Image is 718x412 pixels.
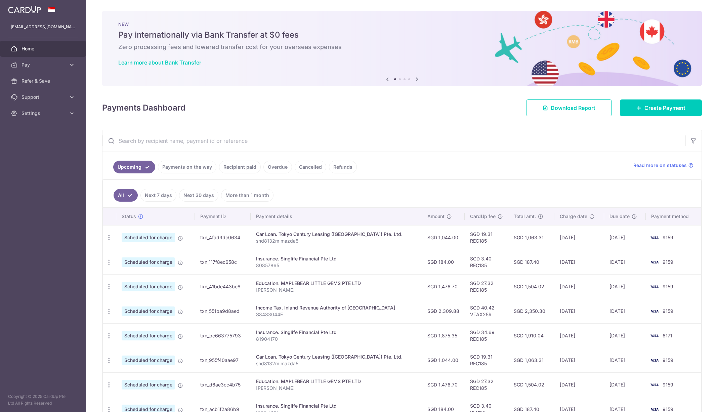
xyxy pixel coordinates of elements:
span: Scheduled for charge [122,331,175,340]
span: Scheduled for charge [122,257,175,267]
td: [DATE] [604,299,646,323]
td: SGD 19.31 REC185 [465,348,508,372]
a: All [114,189,138,202]
a: Upcoming [113,161,155,173]
td: txn_41bde443be8 [195,274,251,299]
img: Bank Card [648,381,661,389]
span: Home [22,45,66,52]
td: [DATE] [554,225,604,250]
div: Income Tax. Inland Revenue Authority of [GEOGRAPHIC_DATA] [256,304,416,311]
td: [DATE] [604,323,646,348]
td: SGD 34.69 REC185 [465,323,508,348]
td: SGD 1,875.35 [422,323,465,348]
img: Bank Card [648,234,661,242]
span: Support [22,94,66,100]
th: Payment method [646,208,701,225]
span: Read more on statuses [633,162,687,169]
h6: Zero processing fees and lowered transfer cost for your overseas expenses [118,43,686,51]
p: S8483044E [256,311,416,318]
div: Education. MAPLEBEAR LITTLE GEMS PTE LTD [256,378,416,385]
td: SGD 1,044.00 [422,348,465,372]
span: Settings [22,110,66,117]
img: CardUp [8,5,41,13]
td: [DATE] [554,250,604,274]
td: SGD 40.42 VTAX25R [465,299,508,323]
td: SGD 1,476.70 [422,372,465,397]
td: SGD 187.40 [508,250,554,274]
span: Scheduled for charge [122,380,175,389]
span: Total amt. [514,213,536,220]
td: txn_d6ae3cc4b75 [195,372,251,397]
input: Search by recipient name, payment id or reference [102,130,685,152]
a: Download Report [526,99,612,116]
a: Read more on statuses [633,162,693,169]
div: Car Loan. Tokyo Century Leasing ([GEOGRAPHIC_DATA]) Pte. Ltd. [256,354,416,360]
td: [DATE] [554,299,604,323]
td: SGD 2,309.88 [422,299,465,323]
td: [DATE] [554,372,604,397]
td: [DATE] [554,323,604,348]
td: SGD 184.00 [422,250,465,274]
td: SGD 1,044.00 [422,225,465,250]
th: Payment ID [195,208,251,225]
span: Download Report [551,104,595,112]
p: 81904170 [256,336,416,342]
div: Insurance. Singlife Financial Pte Ltd [256,255,416,262]
td: [DATE] [554,348,604,372]
p: [EMAIL_ADDRESS][DOMAIN_NAME] [11,24,75,30]
td: [DATE] [554,274,604,299]
span: Amount [427,213,445,220]
td: [DATE] [604,250,646,274]
span: Status [122,213,136,220]
td: SGD 1,504.02 [508,372,554,397]
p: [PERSON_NAME] [256,287,416,293]
a: Overdue [263,161,292,173]
p: snd8132m mazda5 [256,238,416,244]
p: NEW [118,22,686,27]
td: SGD 27.32 REC185 [465,274,508,299]
img: Bank Card [648,332,661,340]
td: SGD 1,063.31 [508,225,554,250]
td: txn_551ba9d8aed [195,299,251,323]
div: Car Loan. Tokyo Century Leasing ([GEOGRAPHIC_DATA]) Pte. Ltd. [256,231,416,238]
a: Recipient paid [219,161,261,173]
span: 9159 [663,308,673,314]
td: SGD 1,910.04 [508,323,554,348]
p: snd8132m mazda5 [256,360,416,367]
img: Bank Card [648,356,661,364]
a: Cancelled [295,161,326,173]
span: 6171 [663,333,672,338]
div: Insurance. Singlife Financial Pte Ltd [256,403,416,409]
td: [DATE] [604,274,646,299]
td: SGD 3.40 REC185 [465,250,508,274]
span: Pay [22,61,66,68]
div: Education. MAPLEBEAR LITTLE GEMS PTE LTD [256,280,416,287]
img: Bank transfer banner [102,11,702,86]
span: Create Payment [644,104,685,112]
span: 9159 [663,382,673,387]
img: Bank Card [648,258,661,266]
span: 9159 [663,284,673,289]
td: SGD 27.32 REC185 [465,372,508,397]
th: Payment details [251,208,422,225]
span: Due date [609,213,630,220]
h5: Pay internationally via Bank Transfer at $0 fees [118,30,686,40]
div: Insurance. Singlife Financial Pte Ltd [256,329,416,336]
img: Bank Card [648,307,661,315]
td: [DATE] [604,348,646,372]
span: Scheduled for charge [122,233,175,242]
span: Scheduled for charge [122,356,175,365]
a: More than 1 month [221,189,273,202]
span: Scheduled for charge [122,282,175,291]
a: Next 30 days [179,189,218,202]
span: Charge date [560,213,587,220]
img: Bank Card [648,283,661,291]
a: Learn more about Bank Transfer [118,59,201,66]
td: txn_955f40aae97 [195,348,251,372]
span: 9159 [663,259,673,265]
a: Refunds [329,161,357,173]
a: Create Payment [620,99,702,116]
td: [DATE] [604,372,646,397]
iframe: Opens a widget where you can find more information [675,392,711,409]
td: txn_117f8ec658c [195,250,251,274]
